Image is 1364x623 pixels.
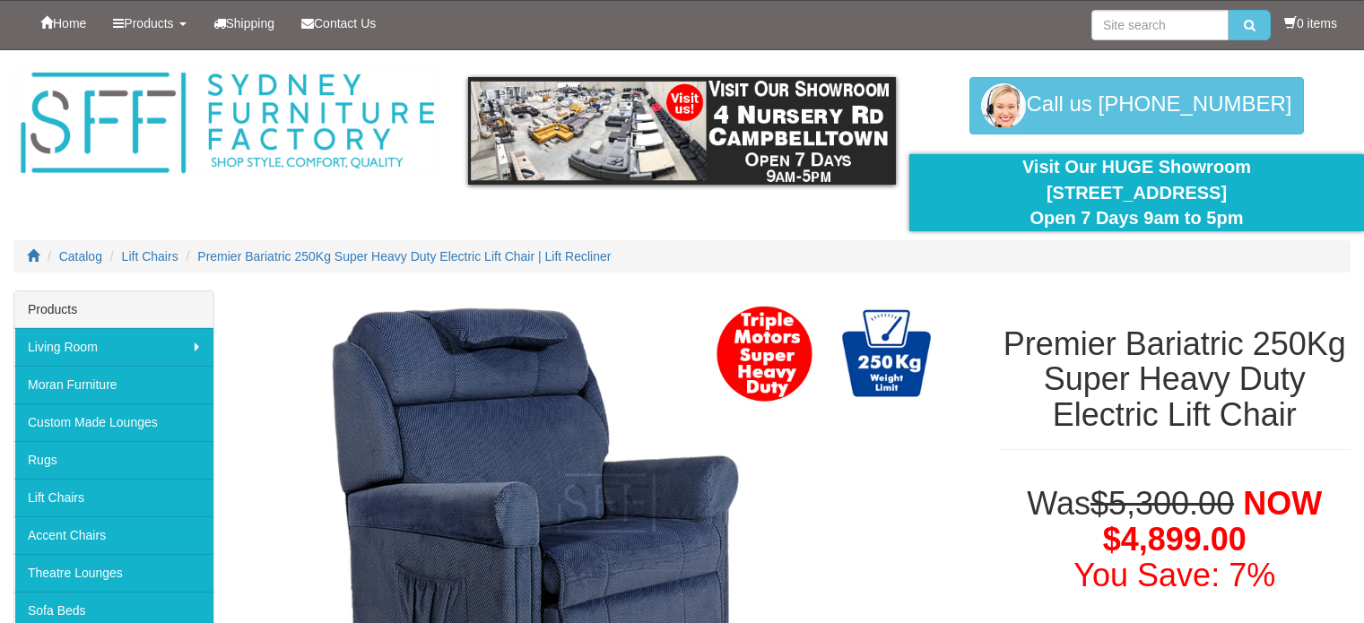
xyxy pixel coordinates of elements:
a: Shipping [200,1,289,46]
h1: Was [999,486,1351,593]
a: Catalog [59,249,102,264]
a: Products [100,1,199,46]
a: Rugs [14,441,213,479]
a: Lift Chairs [122,249,178,264]
a: Custom Made Lounges [14,403,213,441]
span: Contact Us [314,16,376,30]
span: Shipping [226,16,275,30]
a: Premier Bariatric 250Kg Super Heavy Duty Electric Lift Chair | Lift Recliner [197,249,611,264]
a: Accent Chairs [14,516,213,554]
font: You Save: 7% [1073,557,1275,593]
div: Products [14,291,213,328]
a: Living Room [14,328,213,366]
span: Home [53,16,86,30]
span: NOW $4,899.00 [1103,485,1322,558]
img: showroom.gif [468,77,896,185]
a: Contact Us [288,1,389,46]
li: 0 items [1284,14,1337,32]
a: Theatre Lounges [14,554,213,592]
del: $5,300.00 [1090,485,1234,522]
img: Sydney Furniture Factory [13,68,441,178]
span: Products [124,16,173,30]
a: Lift Chairs [14,479,213,516]
input: Site search [1091,10,1229,40]
a: Home [27,1,100,46]
div: Visit Our HUGE Showroom [STREET_ADDRESS] Open 7 Days 9am to 5pm [923,154,1351,231]
a: Moran Furniture [14,366,213,403]
h1: Premier Bariatric 250Kg Super Heavy Duty Electric Lift Chair [999,326,1351,433]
